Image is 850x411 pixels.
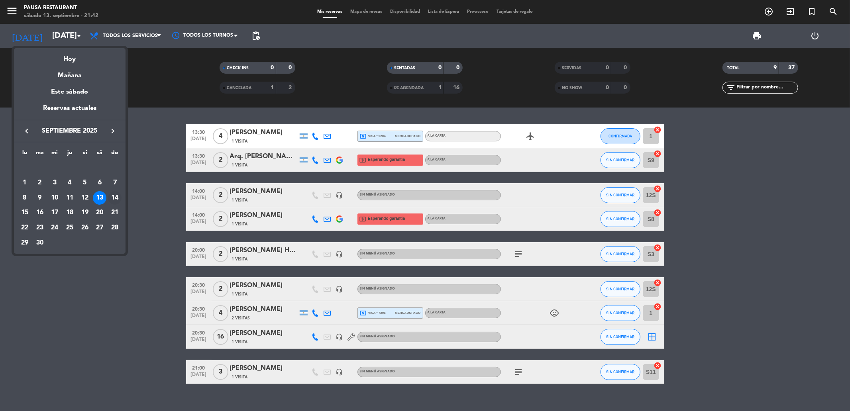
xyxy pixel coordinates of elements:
div: 26 [78,221,92,235]
div: 30 [33,236,47,250]
div: 29 [18,236,31,250]
td: 6 de septiembre de 2025 [92,175,108,190]
th: domingo [107,148,122,160]
div: 8 [18,191,31,205]
td: 26 de septiembre de 2025 [77,220,92,235]
div: 22 [18,221,31,235]
div: 11 [63,191,77,205]
div: 12 [78,191,92,205]
div: 20 [93,206,106,219]
th: lunes [17,148,32,160]
td: 15 de septiembre de 2025 [17,205,32,221]
div: 7 [108,176,122,190]
div: 17 [48,206,61,219]
td: 11 de septiembre de 2025 [62,190,77,205]
td: 18 de septiembre de 2025 [62,205,77,221]
th: miércoles [47,148,62,160]
td: 22 de septiembre de 2025 [17,220,32,235]
span: septiembre 2025 [34,126,106,136]
td: 23 de septiembre de 2025 [32,220,47,235]
td: 30 de septiembre de 2025 [32,235,47,251]
div: 15 [18,206,31,219]
i: keyboard_arrow_right [108,126,118,136]
div: 4 [63,176,77,190]
button: keyboard_arrow_right [106,126,120,136]
td: 7 de septiembre de 2025 [107,175,122,190]
th: sábado [92,148,108,160]
div: Hoy [14,48,126,65]
div: 21 [108,206,122,219]
th: viernes [77,148,92,160]
i: keyboard_arrow_left [22,126,31,136]
td: 20 de septiembre de 2025 [92,205,108,221]
div: 19 [78,206,92,219]
div: 14 [108,191,122,205]
td: 27 de septiembre de 2025 [92,220,108,235]
td: 4 de septiembre de 2025 [62,175,77,190]
div: 28 [108,221,122,235]
td: 19 de septiembre de 2025 [77,205,92,221]
td: 14 de septiembre de 2025 [107,190,122,205]
td: 2 de septiembre de 2025 [32,175,47,190]
div: Este sábado [14,81,126,103]
td: 28 de septiembre de 2025 [107,220,122,235]
td: 5 de septiembre de 2025 [77,175,92,190]
div: Reservas actuales [14,103,126,119]
td: 12 de septiembre de 2025 [77,190,92,205]
div: 3 [48,176,61,190]
div: 6 [93,176,106,190]
td: 10 de septiembre de 2025 [47,190,62,205]
td: 8 de septiembre de 2025 [17,190,32,205]
button: keyboard_arrow_left [20,126,34,136]
div: 16 [33,206,47,219]
td: 16 de septiembre de 2025 [32,205,47,221]
th: jueves [62,148,77,160]
td: 25 de septiembre de 2025 [62,220,77,235]
div: 24 [48,221,61,235]
th: martes [32,148,47,160]
div: 23 [33,221,47,235]
div: 2 [33,176,47,190]
div: 18 [63,206,77,219]
div: 10 [48,191,61,205]
td: SEP. [17,160,122,176]
div: 5 [78,176,92,190]
td: 3 de septiembre de 2025 [47,175,62,190]
div: 25 [63,221,77,235]
td: 21 de septiembre de 2025 [107,205,122,221]
div: 1 [18,176,31,190]
td: 24 de septiembre de 2025 [47,220,62,235]
td: 13 de septiembre de 2025 [92,190,108,205]
td: 9 de septiembre de 2025 [32,190,47,205]
div: Mañana [14,65,126,81]
div: 27 [93,221,106,235]
td: 1 de septiembre de 2025 [17,175,32,190]
td: 17 de septiembre de 2025 [47,205,62,221]
div: 9 [33,191,47,205]
div: 13 [93,191,106,205]
td: 29 de septiembre de 2025 [17,235,32,251]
